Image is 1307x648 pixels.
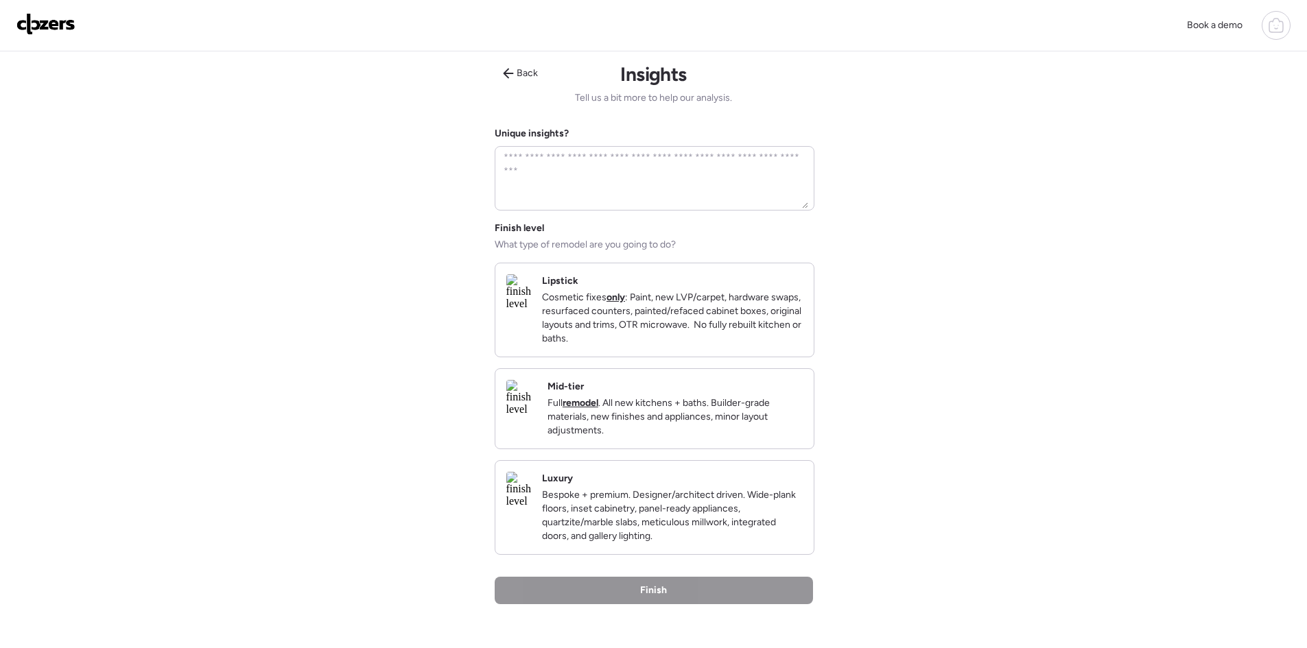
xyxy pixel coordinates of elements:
[495,128,569,139] label: Unique insights?
[542,291,803,346] p: Cosmetic fixes : Paint, new LVP/carpet, hardware swaps, resurfaced counters, painted/refaced cabi...
[640,584,667,597] span: Finish
[495,221,544,235] span: Finish level
[542,488,803,543] p: Bespoke + premium. Designer/architect driven. Wide-plank floors, inset cabinetry, panel-ready app...
[1187,19,1243,31] span: Book a demo
[506,472,531,507] img: finish level
[542,472,573,485] h2: Luxury
[620,62,687,86] h1: Insights
[16,13,75,35] img: Logo
[607,291,625,303] strong: only
[506,274,531,310] img: finish level
[547,396,803,437] p: Full . All new kitchens + baths. Builder-grade materials, new finishes and appliances, minor layo...
[542,274,578,288] h2: Lipstick
[575,91,732,105] span: Tell us a bit more to help our analysis.
[563,397,598,409] strong: remodel
[547,380,584,394] h2: Mid-tier
[495,238,676,252] span: What type of remodel are you going to do?
[506,380,537,416] img: finish level
[517,67,538,80] span: Back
